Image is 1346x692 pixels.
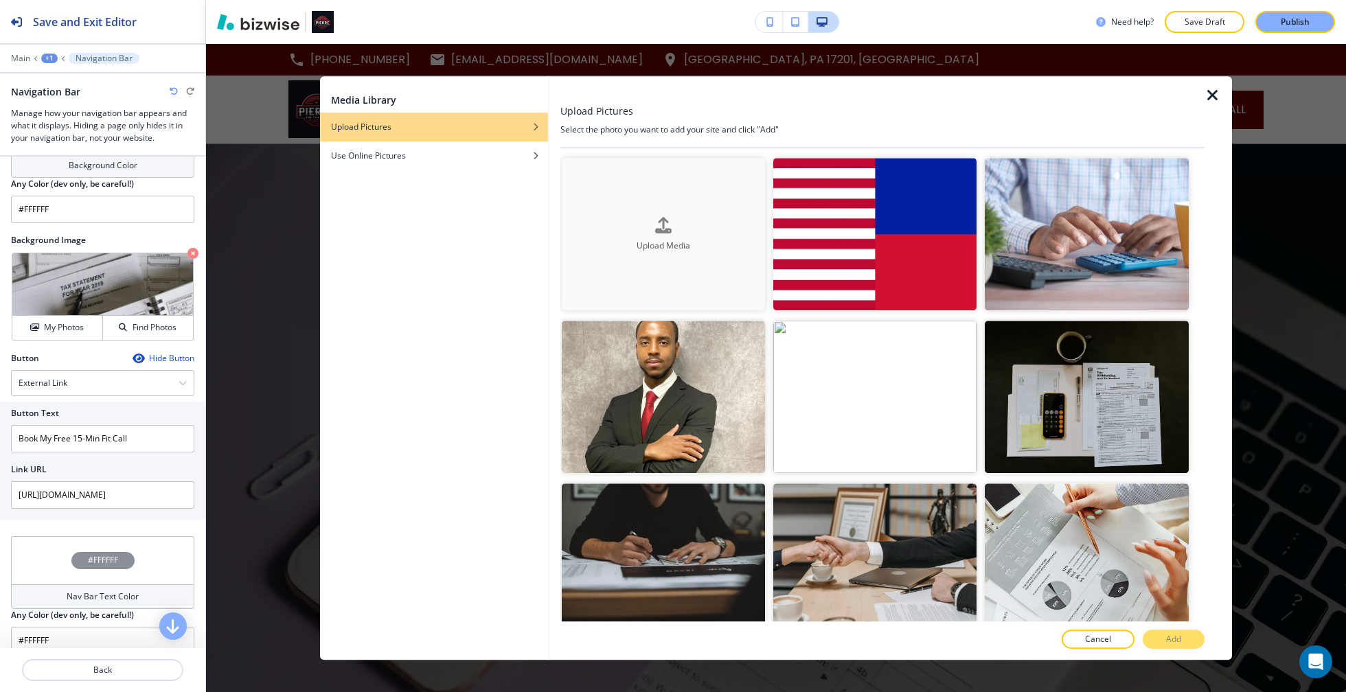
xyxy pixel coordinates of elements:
h4: Upload Pictures [331,121,391,133]
h3: Need help? [1111,16,1154,28]
h2: Any Color (dev only, be careful!) [11,609,134,621]
button: Save Draft [1165,11,1244,33]
h2: Link URL [11,463,47,476]
button: Cancel [1062,630,1134,649]
h4: Background Color [69,159,137,172]
div: Open Intercom Messenger [1299,645,1332,678]
h4: External Link [19,377,67,389]
button: +1 [41,54,58,63]
h4: Upload Media [562,240,765,252]
p: Cancel [1085,633,1111,645]
h2: Any Color (dev only, be careful!) [11,178,134,190]
h3: Manage how your navigation bar appears and what it displays. Hiding a page only hides it in your ... [11,107,194,144]
button: Back [22,659,183,681]
p: Back [23,664,182,676]
p: Save Draft [1183,16,1227,28]
h4: Find Photos [133,321,176,334]
h2: Media Library [331,93,396,107]
div: My PhotosFind Photos [11,252,194,341]
h4: My Photos [44,321,84,334]
h2: Save and Exit Editor [33,14,137,30]
h4: Use Online Pictures [331,150,406,162]
p: Publish [1281,16,1310,28]
h2: Button Text [11,407,59,419]
button: My Photos [12,316,103,340]
h3: Upload Pictures [560,104,633,118]
h4: Nav Bar Text Color [67,590,139,603]
img: Your Logo [312,11,334,33]
button: Upload Media [562,158,765,310]
button: Use Online Pictures [320,141,548,170]
button: #FFFFFFNav Bar Text Color [11,536,194,609]
h4: #FFFFFF [88,554,118,566]
img: Bizwise Logo [217,14,299,30]
button: Publish [1255,11,1335,33]
p: Navigation Bar [76,54,133,63]
button: Hide Button [133,353,194,364]
h2: Background Image [11,234,194,246]
h4: Select the photo you want to add your site and click "Add" [560,124,1205,136]
button: Find Photos [103,316,193,340]
h2: Button [11,352,39,365]
button: Upload Pictures [320,113,548,141]
button: Navigation Bar [69,53,139,64]
h2: Navigation Bar [11,84,80,99]
input: Ex. www.google.com [11,481,194,509]
button: Main [11,54,30,63]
